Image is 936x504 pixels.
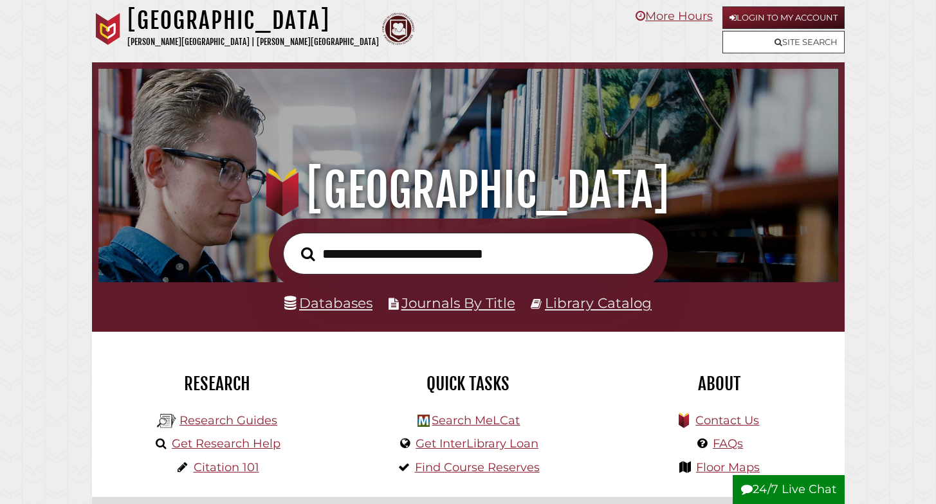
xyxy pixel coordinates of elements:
a: Search MeLCat [432,413,520,428]
a: Get Research Help [172,437,280,451]
a: Floor Maps [696,460,760,474]
i: Search [301,246,315,261]
img: Hekman Library Logo [157,411,176,431]
p: [PERSON_NAME][GEOGRAPHIC_DATA] | [PERSON_NAME][GEOGRAPHIC_DATA] [127,35,379,50]
a: Databases [284,294,372,311]
a: Research Guides [179,413,277,428]
a: Contact Us [695,413,759,428]
a: Journals By Title [401,294,515,311]
a: Site Search [722,31,845,53]
a: Get InterLibrary Loan [416,437,538,451]
h1: [GEOGRAPHIC_DATA] [112,162,823,219]
h1: [GEOGRAPHIC_DATA] [127,6,379,35]
button: Search [295,243,322,264]
a: Library Catalog [545,294,652,311]
a: Citation 101 [194,460,259,474]
a: More Hours [636,9,713,23]
a: Find Course Reserves [415,460,540,474]
img: Calvin University [92,13,124,45]
img: Hekman Library Logo [418,415,430,427]
img: Calvin Theological Seminary [382,13,414,45]
h2: Research [102,373,333,395]
a: Login to My Account [722,6,845,29]
h2: About [603,373,835,395]
h2: Quick Tasks [353,373,584,395]
a: FAQs [713,437,743,451]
